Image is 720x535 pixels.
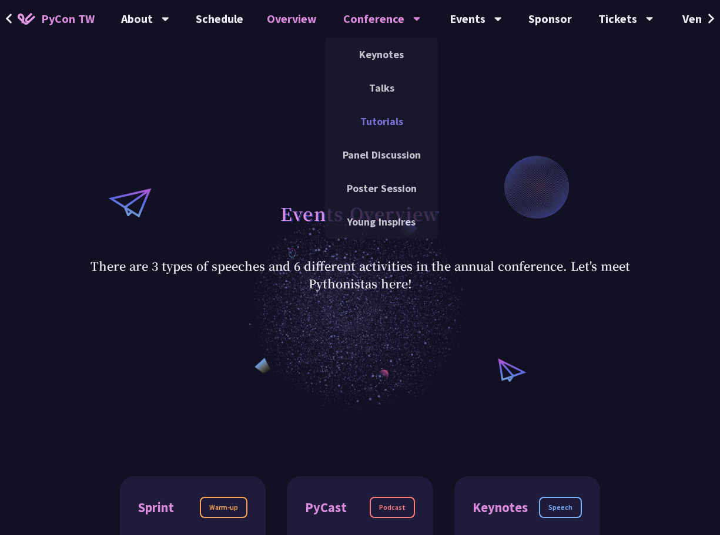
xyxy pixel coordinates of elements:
[325,208,438,235] a: Young Inspires
[325,174,438,202] a: Poster Session
[325,107,438,135] a: Tutorials
[539,497,582,518] div: Speech
[200,497,247,518] div: Warm-up
[325,41,438,68] a: Keynotes
[18,13,35,25] img: Home icon of PyCon TW 2025
[370,497,415,518] div: Podcast
[6,4,106,33] a: PyCon TW
[325,141,438,169] a: Panel Discussion
[280,196,440,231] h1: Events Overview
[325,74,438,102] a: Talks
[305,497,347,518] div: PyCast
[138,497,174,518] div: Sprint
[41,10,95,28] span: PyCon TW
[87,257,634,292] p: There are 3 types of speeches and 6 different activities in the annual conference. Let's meet Pyt...
[473,497,528,518] div: Keynotes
